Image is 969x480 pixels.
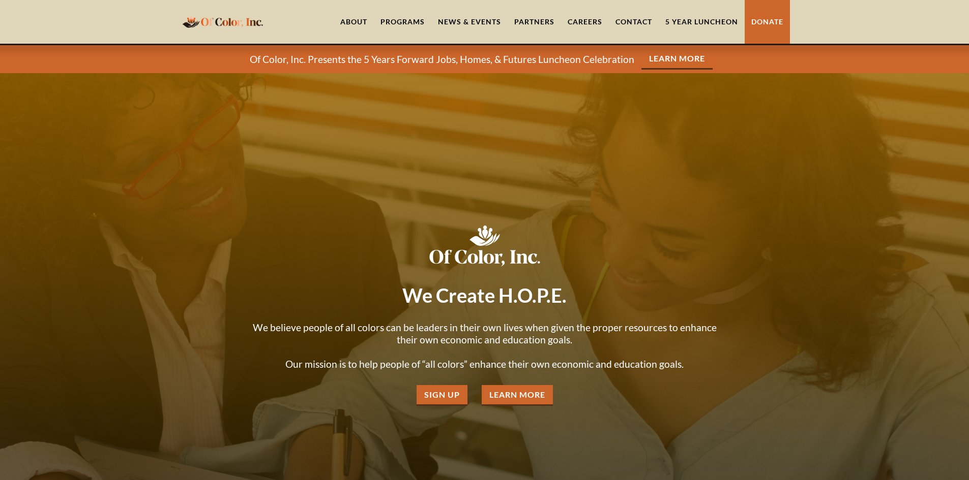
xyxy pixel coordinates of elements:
a: home [180,10,266,34]
a: Sign Up [417,385,467,406]
p: We believe people of all colors can be leaders in their own lives when given the proper resources... [246,322,724,370]
p: Of Color, Inc. Presents the 5 Years Forward Jobs, Homes, & Futures Luncheon Celebration [250,53,634,66]
div: Programs [380,17,425,27]
a: Learn More [482,385,553,406]
strong: We Create H.O.P.E. [402,283,567,307]
a: Learn More [641,49,713,70]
